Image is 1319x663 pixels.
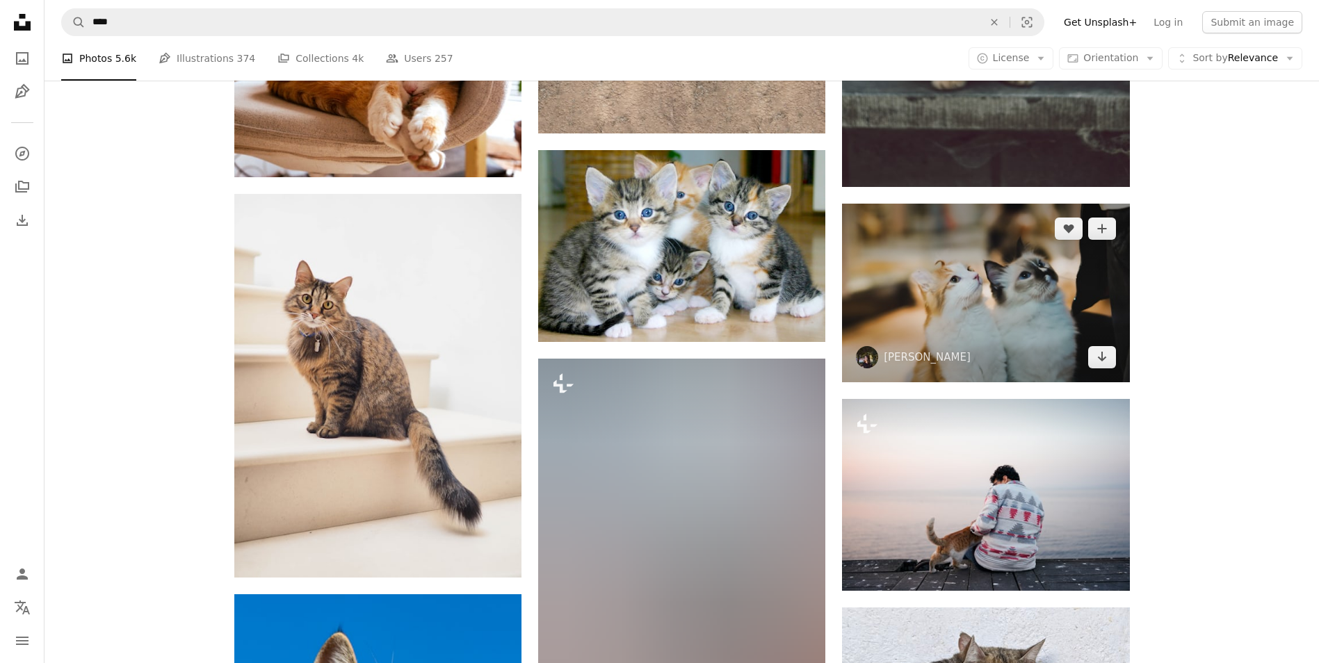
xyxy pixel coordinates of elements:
a: Download [1088,346,1116,368]
button: Search Unsplash [62,9,86,35]
a: Collections [8,173,36,201]
a: a person sitting on a dock with a dog [842,488,1129,500]
button: Orientation [1059,47,1163,69]
button: Add to Collection [1088,218,1116,240]
a: Collections 4k [277,36,364,81]
a: orange tabby cat lying on brown textile [234,75,521,88]
img: brown tabby cat on white stairs [234,194,521,577]
a: white and brown tabby kittens [538,240,825,252]
a: Users 257 [386,36,453,81]
a: Log in [1145,11,1191,33]
span: License [993,52,1030,63]
button: Sort byRelevance [1168,47,1302,69]
button: Like [1055,218,1083,240]
a: Illustrations 374 [159,36,255,81]
img: white and orange cat sitting on brown wooden table [842,204,1129,382]
a: white and orange cat sitting on brown wooden table [842,286,1129,299]
a: Get Unsplash+ [1055,11,1145,33]
form: Find visuals sitewide [61,8,1044,36]
a: Download History [8,206,36,234]
button: Menu [8,627,36,655]
a: Illustrations [8,78,36,106]
button: Visual search [1010,9,1044,35]
a: brown tabby cat on white stairs [234,379,521,392]
button: Submit an image [1202,11,1302,33]
img: a person sitting on a dock with a dog [842,399,1129,590]
a: Photos [8,44,36,72]
img: Go to Kelly's profile [856,346,878,368]
button: Clear [979,9,1010,35]
span: 4k [352,51,364,66]
a: Explore [8,140,36,167]
span: Orientation [1083,52,1138,63]
a: [PERSON_NAME] [884,350,971,364]
img: white and brown tabby kittens [538,150,825,342]
span: Sort by [1192,52,1227,63]
a: a woman petting a cat on the nose [538,568,825,580]
button: License [969,47,1054,69]
a: Home — Unsplash [8,8,36,39]
span: 374 [237,51,256,66]
a: Log in / Sign up [8,560,36,588]
span: Relevance [1192,51,1278,65]
span: 257 [435,51,453,66]
button: Language [8,594,36,621]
